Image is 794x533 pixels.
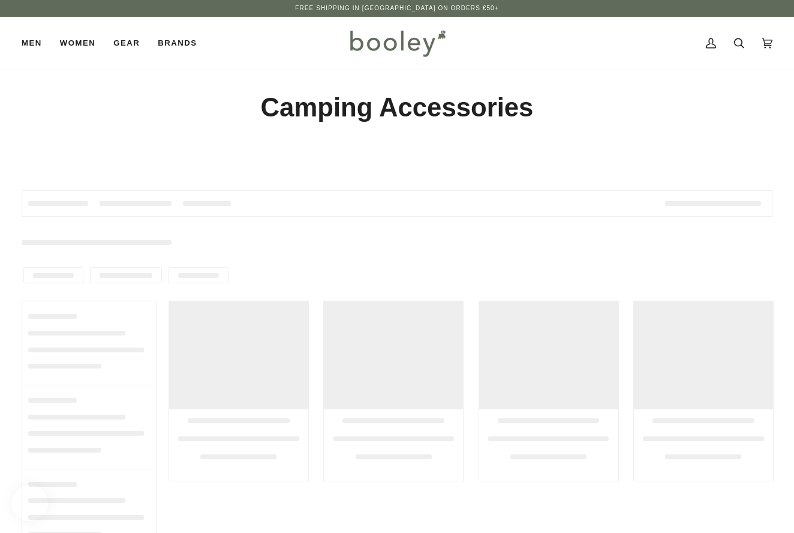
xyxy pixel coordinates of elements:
[22,37,42,49] span: Men
[345,26,450,61] img: Booley
[295,4,498,13] p: Free Shipping in [GEOGRAPHIC_DATA] on Orders €50+
[22,17,51,70] a: Men
[12,485,48,521] iframe: Button to open loyalty program pop-up
[60,37,95,49] span: Women
[158,37,197,49] span: Brands
[104,17,149,70] a: Gear
[149,17,206,70] a: Brands
[22,91,772,124] h1: Camping Accessories
[113,37,140,49] span: Gear
[51,17,104,70] a: Women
